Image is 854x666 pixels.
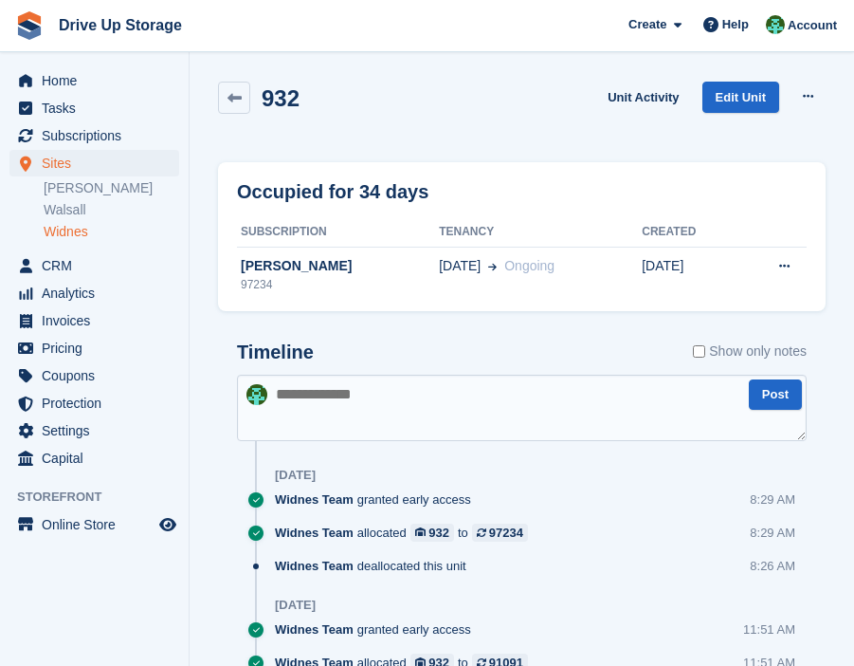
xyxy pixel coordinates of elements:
[743,620,795,638] div: 11:51 AM
[42,122,155,149] span: Subscriptions
[504,258,554,273] span: Ongoing
[275,490,481,509] div: granted early access
[275,598,316,613] div: [DATE]
[275,524,354,542] span: Widnes Team
[156,513,179,536] a: Preview store
[9,122,179,149] a: menu
[44,223,179,241] a: Widnes
[472,524,528,542] a: 97234
[42,390,155,416] span: Protection
[642,247,736,304] td: [DATE]
[275,468,316,483] div: [DATE]
[9,280,179,306] a: menu
[9,335,179,361] a: menu
[275,490,354,509] span: Widnes Team
[439,217,642,248] th: Tenancy
[489,524,523,542] div: 97234
[9,252,179,279] a: menu
[237,177,428,206] h2: Occupied for 34 days
[722,15,749,34] span: Help
[766,15,785,34] img: Camille
[9,307,179,334] a: menu
[275,557,354,575] span: Widnes Team
[237,256,439,276] div: [PERSON_NAME]
[42,445,155,472] span: Capital
[693,342,705,361] input: Show only notes
[42,511,155,538] span: Online Store
[9,417,179,444] a: menu
[17,488,189,507] span: Storefront
[42,150,155,176] span: Sites
[275,620,354,638] span: Widnes Team
[750,557,795,575] div: 8:26 AM
[51,9,190,41] a: Drive Up Storage
[42,307,155,334] span: Invoices
[42,417,155,444] span: Settings
[788,16,837,35] span: Account
[9,445,179,472] a: menu
[9,362,179,389] a: menu
[237,217,439,248] th: Subscription
[9,67,179,94] a: menu
[439,256,481,276] span: [DATE]
[237,342,314,363] h2: Timeline
[642,217,736,248] th: Created
[628,15,666,34] span: Create
[262,85,300,111] h2: 932
[44,201,179,219] a: Walsall
[275,620,481,638] div: granted early access
[15,11,44,40] img: stora-icon-8386f47178a22dfd0bd8f6a31ec36ba5ce8667c1dd55bd0f319d3a0aa187defe.svg
[42,252,155,279] span: CRM
[237,276,439,293] div: 97234
[9,95,179,121] a: menu
[275,524,537,542] div: allocated to
[749,379,802,411] button: Post
[42,362,155,389] span: Coupons
[42,335,155,361] span: Pricing
[410,524,454,542] a: 932
[275,557,476,575] div: deallocated this unit
[428,524,449,542] div: 932
[246,384,267,405] img: Camille
[44,179,179,197] a: [PERSON_NAME]
[750,490,795,509] div: 8:29 AM
[42,95,155,121] span: Tasks
[600,82,686,113] a: Unit Activity
[42,67,155,94] span: Home
[9,390,179,416] a: menu
[750,524,795,542] div: 8:29 AM
[9,150,179,176] a: menu
[693,342,807,361] label: Show only notes
[9,511,179,538] a: menu
[42,280,155,306] span: Analytics
[702,82,779,113] a: Edit Unit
